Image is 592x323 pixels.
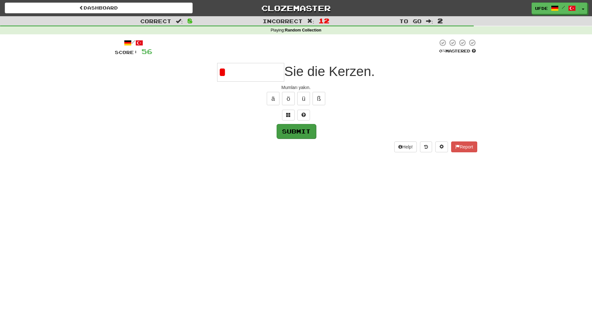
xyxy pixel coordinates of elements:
strong: Random Collection [285,28,321,32]
button: Submit [277,124,316,139]
div: / [115,39,152,47]
span: ufde [535,5,548,11]
div: Mumları yakın. [115,84,477,91]
span: Score: [115,50,138,55]
span: 2 [437,17,443,24]
button: Report [451,141,477,152]
a: Dashboard [5,3,193,13]
span: Sie die Kerzen. [284,64,375,79]
span: : [426,18,433,24]
span: Correct [140,18,171,24]
button: ö [282,92,295,105]
button: Round history (alt+y) [420,141,432,152]
span: 8 [187,17,193,24]
a: ufde / [532,3,579,14]
span: 56 [141,47,152,55]
span: : [307,18,314,24]
span: Incorrect [263,18,303,24]
div: Mastered [438,48,477,54]
span: / [562,5,565,10]
button: Help! [394,141,417,152]
button: ä [267,92,279,105]
span: To go [399,18,422,24]
button: ü [297,92,310,105]
a: Clozemaster [202,3,390,14]
button: Single letter hint - you only get 1 per sentence and score half the points! alt+h [297,110,310,120]
button: ß [313,92,325,105]
span: 0 % [439,48,445,53]
span: 12 [319,17,329,24]
button: Switch sentence to multiple choice alt+p [282,110,295,120]
span: : [176,18,183,24]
